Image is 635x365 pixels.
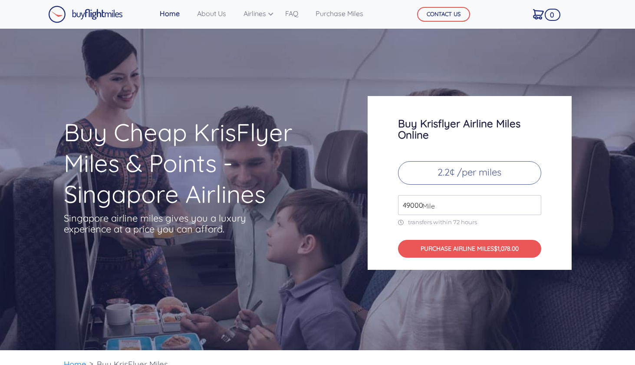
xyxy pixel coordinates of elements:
[240,5,271,22] a: Airlines
[48,6,123,23] img: Buy Flight Miles Logo
[156,5,183,22] a: Home
[282,5,302,22] a: FAQ
[64,117,334,209] h1: Buy Cheap KrisFlyer Miles & Points - Singapore Airlines
[545,9,560,21] span: 0
[494,245,519,252] span: $1,078.00
[312,5,367,22] a: Purchase Miles
[398,161,541,185] p: 2.2¢ /per miles
[418,201,435,211] span: Mile
[533,9,544,20] img: Cart
[64,213,259,235] p: Singapore airline miles gives you a luxury experience at a price you can afford.
[398,240,541,258] button: PURCHASE AIRLINE MILES$1,078.00
[530,5,547,23] a: 0
[417,7,470,22] button: CONTACT US
[194,5,230,22] a: About Us
[398,118,541,140] h3: Buy Krisflyer Airline Miles Online
[48,3,123,25] a: Buy Flight Miles Logo
[398,219,541,226] p: transfers within 72 hours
